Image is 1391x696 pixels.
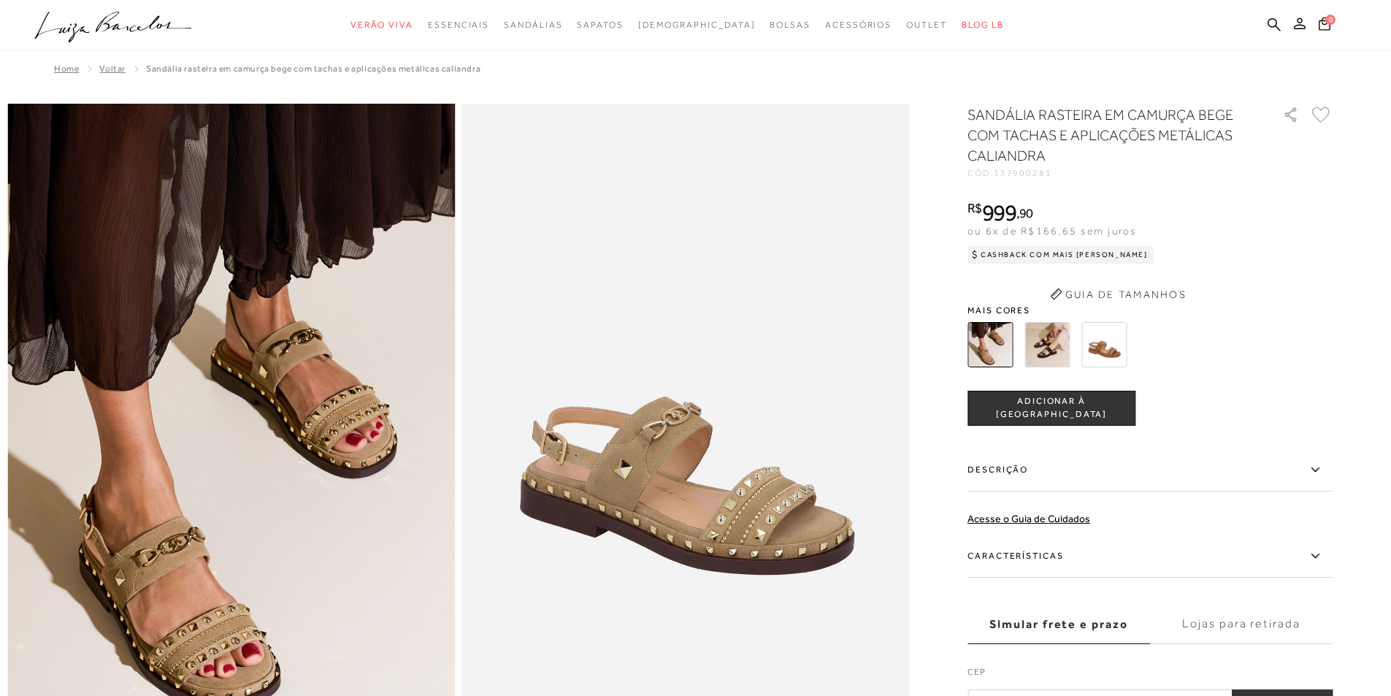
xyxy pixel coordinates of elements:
span: BLOG LB [962,20,1004,30]
span: Sapatos [577,20,623,30]
i: R$ [967,202,982,215]
label: Simular frete e prazo [967,605,1150,644]
a: noSubCategoriesText [577,12,623,39]
div: CÓD: [967,169,1260,177]
label: Lojas para retirada [1150,605,1333,644]
a: noSubCategoriesText [428,12,489,39]
a: noSubCategoriesText [638,12,756,39]
div: Cashback com Mais [PERSON_NAME] [967,246,1154,264]
img: SANDÁLIA RASTEIRA EM CAMURÇA CARAMELO COM TACHAS E APLICAÇÕES METÁLICAS CALIANDRA [1081,322,1127,367]
a: noSubCategoriesText [906,12,947,39]
span: Essenciais [428,20,489,30]
span: SANDÁLIA RASTEIRA EM CAMURÇA BEGE COM TACHAS E APLICAÇÕES METÁLICAS CALIANDRA [146,64,480,74]
i: , [1016,207,1033,220]
button: Guia de Tamanhos [1045,283,1191,306]
a: Voltar [99,64,126,74]
span: 0 [1325,15,1336,25]
a: Acesse o Guia de Cuidados [967,513,1090,524]
a: BLOG LB [962,12,1004,39]
button: ADICIONAR À [GEOGRAPHIC_DATA] [967,391,1135,426]
span: Verão Viva [350,20,413,30]
span: Bolsas [770,20,811,30]
span: 999 [982,199,1016,226]
a: noSubCategoriesText [504,12,562,39]
h1: SANDÁLIA RASTEIRA EM CAMURÇA BEGE COM TACHAS E APLICAÇÕES METÁLICAS CALIANDRA [967,104,1241,166]
span: Mais cores [967,306,1333,315]
span: Acessórios [825,20,892,30]
a: Home [54,64,79,74]
span: [DEMOGRAPHIC_DATA] [638,20,756,30]
span: ADICIONAR À [GEOGRAPHIC_DATA] [968,395,1135,421]
img: SANDÁLIA RASTEIRA EM CAMURÇA BEGE COM TACHAS E APLICAÇÕES METÁLICAS CALIANDRA [967,322,1013,367]
label: Características [967,535,1333,578]
label: Descrição [967,449,1333,492]
a: noSubCategoriesText [825,12,892,39]
span: ou 6x de R$166,65 sem juros [967,225,1136,237]
a: noSubCategoriesText [350,12,413,39]
span: 137900281 [994,168,1052,178]
span: Outlet [906,20,947,30]
label: CEP [967,665,1333,686]
span: 90 [1019,205,1033,221]
img: SANDÁLIA RASTEIRA EM CAMURÇA CAFÉ COM TACHAS E APLICAÇÕES METÁLICAS CALIANDRA [1024,322,1070,367]
span: Sandálias [504,20,562,30]
button: 0 [1314,16,1335,36]
a: noSubCategoriesText [770,12,811,39]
